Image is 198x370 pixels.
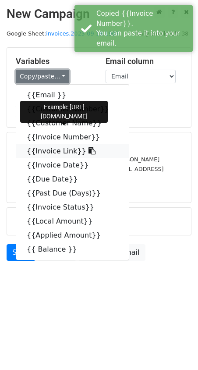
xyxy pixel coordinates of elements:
a: {{Local Amount}} [16,214,129,228]
h5: Variables [16,57,92,66]
a: {{Customer Number}} [16,102,129,116]
a: {{Invoice Link}} [16,144,129,158]
a: {{Customer Name}} [16,116,129,130]
div: Copied {{Invoice Number}}. You can paste it into your email. [96,9,189,48]
a: {{ Balance }} [16,242,129,256]
div: Example: [URL][DOMAIN_NAME] [20,101,108,123]
a: {{Due Date}} [16,172,129,186]
a: {{Email }} [16,88,129,102]
a: Copy/paste... [16,70,69,83]
a: invoices.2025-09-18.1907 [46,30,119,37]
h5: Email column [106,57,182,66]
h2: New Campaign [7,7,191,21]
iframe: Chat Widget [154,328,198,370]
small: [PERSON_NAME][EMAIL_ADDRESS][PERSON_NAME][DOMAIN_NAME], [DOMAIN_NAME][EMAIL_ADDRESS][PERSON_NAME]... [16,156,164,182]
a: Send [7,244,35,261]
a: {{Invoice Status}} [16,200,129,214]
a: {{Invoice Date}} [16,158,129,172]
a: {{Invoice Number}} [16,130,129,144]
a: {{Past Due (Days)}} [16,186,129,200]
small: Google Sheet: [7,30,119,37]
a: {{Applied Amount}} [16,228,129,242]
